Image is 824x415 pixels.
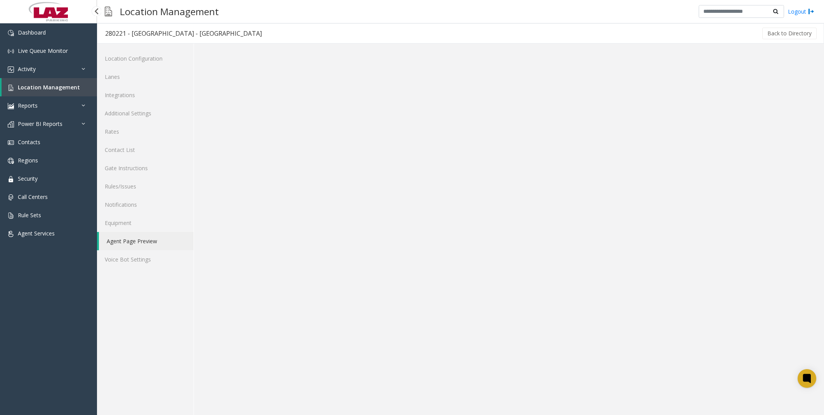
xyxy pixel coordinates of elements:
img: 'icon' [8,103,14,109]
span: Power BI Reports [18,120,62,127]
img: 'icon' [8,213,14,219]
button: Back to Directory [762,28,817,39]
img: 'icon' [8,176,14,182]
span: Agent Services [18,230,55,237]
div: 280221 - [GEOGRAPHIC_DATA] - [GEOGRAPHIC_DATA] [105,28,262,38]
span: Reports [18,102,38,109]
h3: Location Management [116,2,223,21]
span: Location Management [18,84,80,91]
img: 'icon' [8,85,14,91]
img: pageIcon [105,2,112,21]
a: Location Configuration [97,49,194,68]
img: 'icon' [8,231,14,237]
span: Call Centers [18,193,48,201]
img: 'icon' [8,194,14,201]
a: Agent Page Preview [99,232,194,250]
img: 'icon' [8,66,14,73]
a: Equipment [97,214,194,232]
a: Integrations [97,86,194,104]
a: Additional Settings [97,104,194,122]
a: Rates [97,122,194,141]
span: Dashboard [18,29,46,36]
a: Rules/Issues [97,177,194,195]
a: Voice Bot Settings [97,250,194,269]
img: 'icon' [8,30,14,36]
img: 'icon' [8,121,14,127]
a: Location Management [2,78,97,96]
img: 'icon' [8,158,14,164]
span: Contacts [18,138,40,146]
img: logout [808,7,814,16]
a: Logout [788,7,814,16]
a: Contact List [97,141,194,159]
span: Security [18,175,38,182]
span: Rule Sets [18,211,41,219]
a: Notifications [97,195,194,214]
span: Live Queue Monitor [18,47,68,54]
span: Activity [18,65,36,73]
img: 'icon' [8,48,14,54]
span: Regions [18,157,38,164]
a: Gate Instructions [97,159,194,177]
a: Lanes [97,68,194,86]
img: 'icon' [8,139,14,146]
